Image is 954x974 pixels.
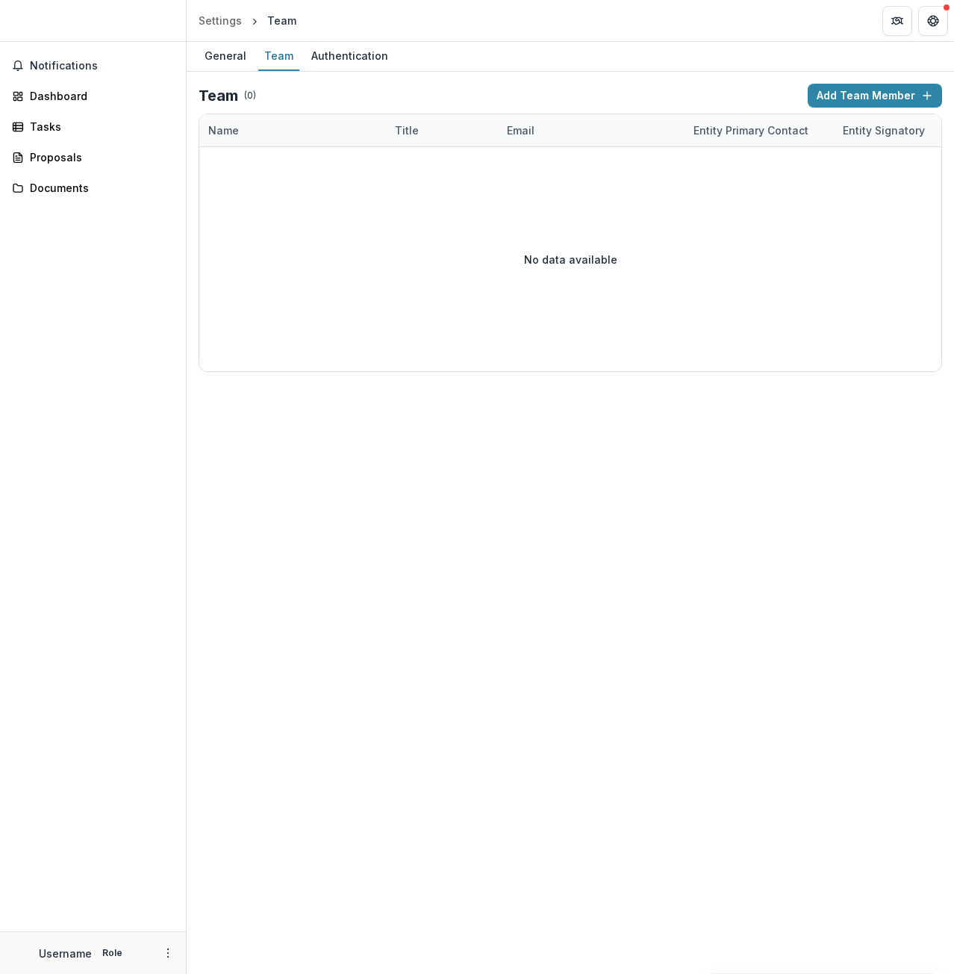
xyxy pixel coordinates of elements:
[685,114,834,146] div: Entity Primary Contact
[193,10,302,31] nav: breadcrumb
[267,13,296,28] div: Team
[498,114,685,146] div: Email
[918,6,948,36] button: Get Help
[199,114,386,146] div: Name
[199,45,252,66] div: General
[834,122,934,138] div: Entity Signatory
[386,114,498,146] div: Title
[244,89,256,102] p: ( 0 )
[6,114,180,139] a: Tasks
[30,149,168,165] div: Proposals
[199,122,248,138] div: Name
[305,42,394,71] a: Authentication
[159,944,177,962] button: More
[39,946,92,961] p: Username
[685,122,817,138] div: Entity Primary Contact
[199,87,238,105] h2: Team
[6,54,180,78] button: Notifications
[258,45,299,66] div: Team
[808,84,942,108] button: Add Team Member
[199,13,242,28] div: Settings
[30,180,168,196] div: Documents
[258,42,299,71] a: Team
[30,60,174,72] span: Notifications
[193,10,248,31] a: Settings
[30,119,168,134] div: Tasks
[6,145,180,170] a: Proposals
[386,122,428,138] div: Title
[199,42,252,71] a: General
[882,6,912,36] button: Partners
[305,45,394,66] div: Authentication
[524,252,617,267] p: No data available
[498,122,543,138] div: Email
[30,88,168,104] div: Dashboard
[6,84,180,108] a: Dashboard
[6,176,180,200] a: Documents
[98,946,127,960] p: Role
